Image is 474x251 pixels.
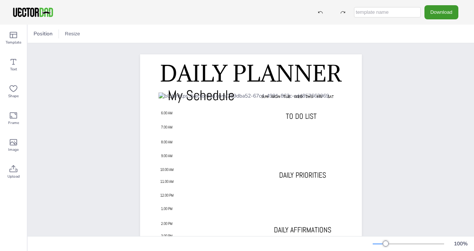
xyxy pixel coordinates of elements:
[424,5,458,19] button: Download
[8,93,19,99] span: Shape
[32,30,54,37] span: Position
[168,86,234,104] span: My Schedule
[8,120,19,126] span: Frame
[161,221,173,226] span: 2.00 PM
[161,111,173,115] span: 6.00 AM
[354,7,421,18] input: template name
[62,28,83,40] button: Resize
[7,174,20,179] span: Upload
[160,167,174,172] span: 10.00 AM
[452,240,470,247] div: 100 %
[161,206,173,211] span: 1.00 PM
[8,147,19,153] span: Image
[10,66,17,72] span: Text
[161,153,173,158] span: 9.00 AM
[12,7,54,18] img: VectorDad-1.png
[161,140,173,144] span: 8.00 AM
[279,170,326,180] span: DAILY PRIORITIES
[286,111,317,121] span: TO DO LIST
[274,225,331,235] span: DAILY AFFIRMATIONS
[261,94,334,99] span: SUN MON TUE WED THU FRI SAT
[161,125,173,130] span: 7.00 AM
[161,233,173,238] span: 3.00 PM
[160,179,174,184] span: 11.00 AM
[6,39,21,45] span: Template
[160,59,341,88] span: DAILY PLANNER
[160,193,174,198] span: 12.00 PM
